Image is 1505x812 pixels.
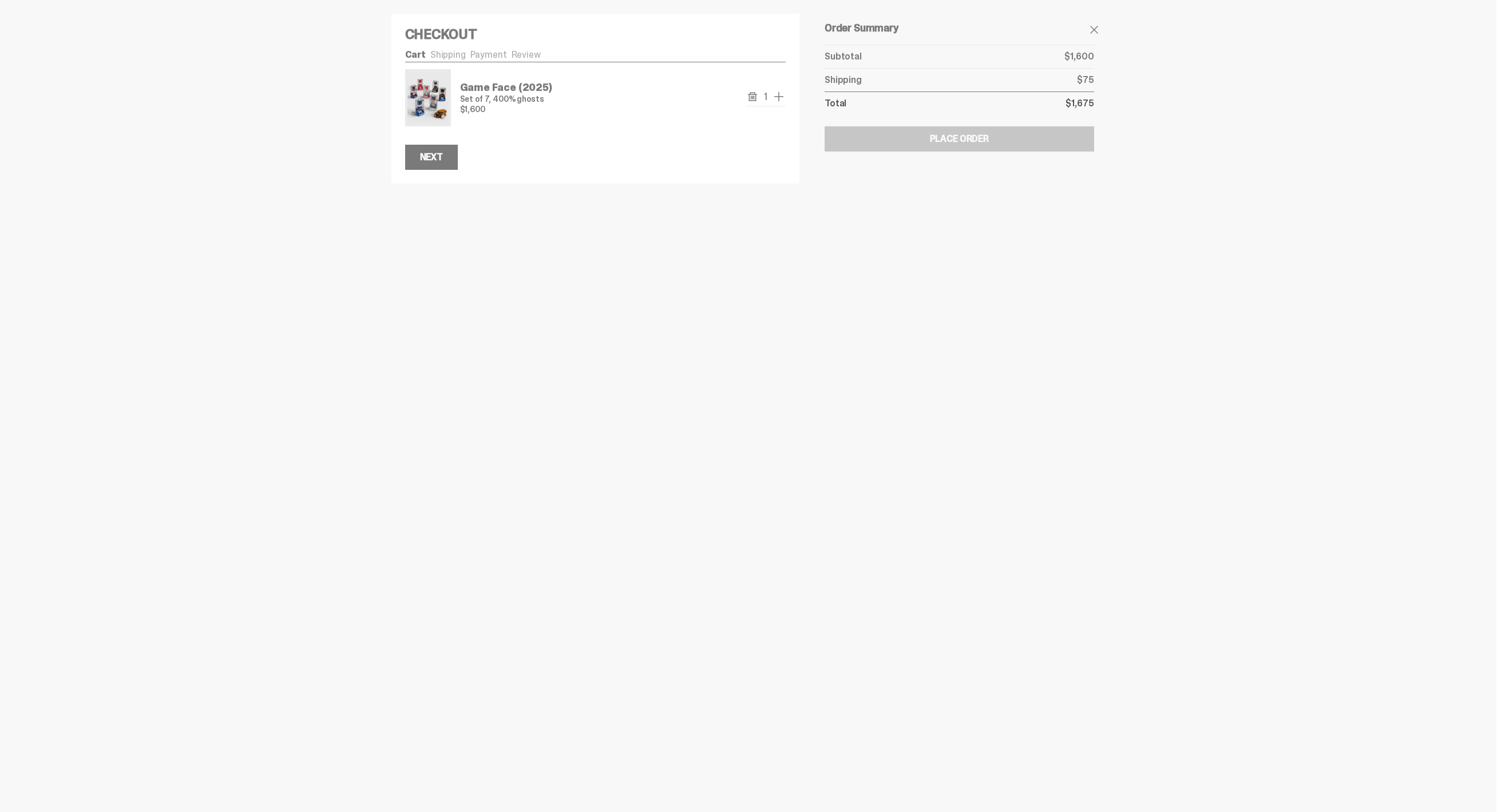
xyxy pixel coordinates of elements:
a: Shipping [430,49,466,61]
button: remove [746,90,759,104]
button: Place Order [825,126,1094,152]
span: 1 [759,91,772,102]
p: $1,675 [1066,99,1094,108]
p: $1,600 [460,105,552,113]
p: $75 [1077,75,1094,85]
p: Total [825,99,846,108]
p: $1,600 [1064,52,1094,61]
p: Shipping [825,75,862,85]
div: Place Order [930,134,989,144]
h5: Order Summary [825,23,1094,33]
div: Next [420,153,443,162]
button: Next [405,145,458,170]
img: Game Face (2025) [407,71,449,124]
p: Set of 7, 400% ghosts [460,95,552,103]
p: Game Face (2025) [460,82,552,93]
button: add one [772,90,786,104]
p: Subtotal [825,52,862,61]
a: Cart [405,49,426,61]
h4: Checkout [405,27,786,41]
